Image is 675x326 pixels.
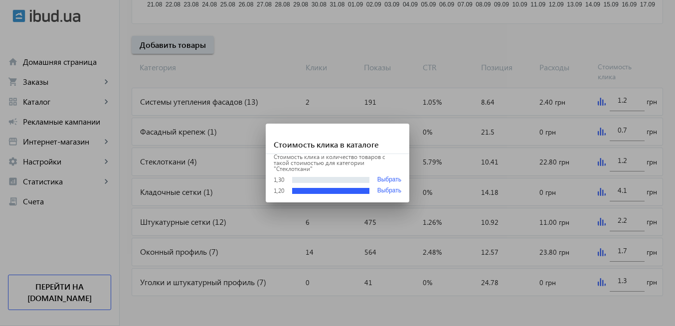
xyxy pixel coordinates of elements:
button: Выбрать [377,187,401,194]
p: Стоимость клика и количество товаров с такой стоимостью для категории "Стеклоткани" [274,154,401,172]
div: 1,20 [274,188,284,194]
h1: Стоимость клика в каталоге [266,124,409,154]
button: Выбрать [377,176,401,183]
div: 1,30 [274,177,284,183]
